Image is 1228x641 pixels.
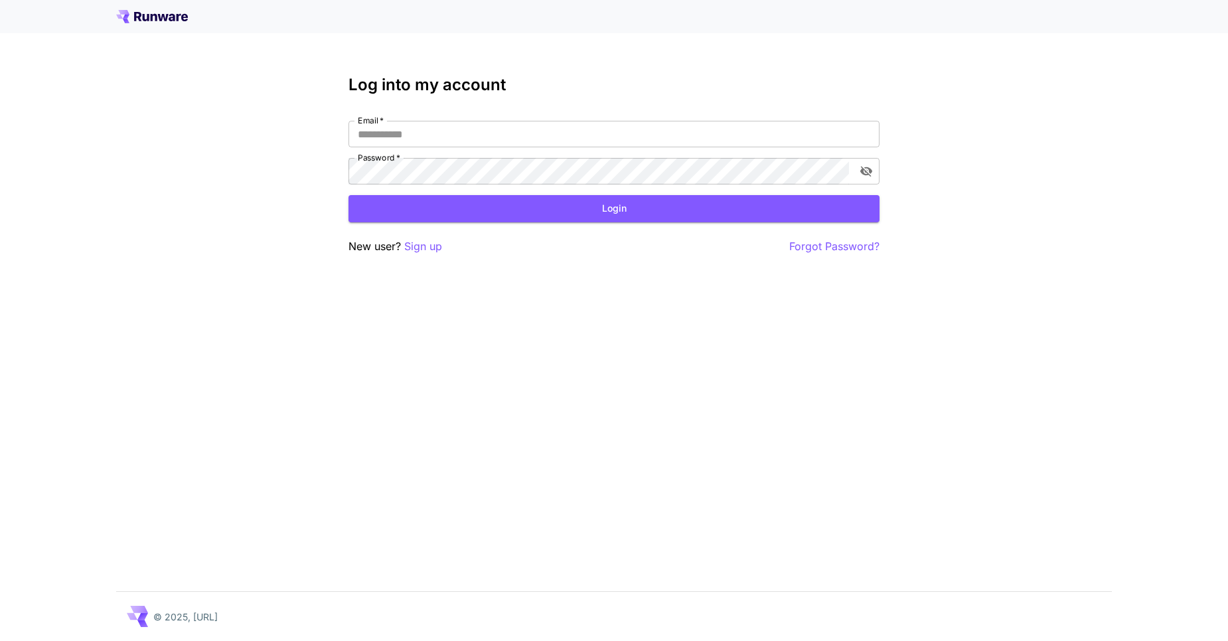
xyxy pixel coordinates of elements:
p: New user? [348,238,442,255]
h3: Log into my account [348,76,880,94]
button: toggle password visibility [854,159,878,183]
button: Sign up [404,238,442,255]
button: Forgot Password? [789,238,880,255]
label: Password [358,152,400,163]
p: © 2025, [URL] [153,610,218,624]
label: Email [358,115,384,126]
button: Login [348,195,880,222]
